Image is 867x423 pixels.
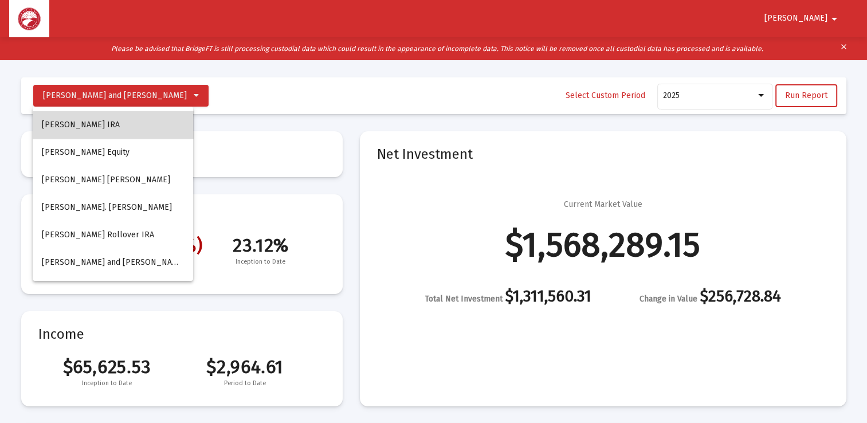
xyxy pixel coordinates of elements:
[33,221,193,249] button: [PERSON_NAME] Rollover IRA
[33,166,193,194] button: [PERSON_NAME] [PERSON_NAME]
[33,139,193,166] button: [PERSON_NAME] Equity
[33,194,193,221] button: [PERSON_NAME]. [PERSON_NAME]
[42,257,186,267] span: [PERSON_NAME] and [PERSON_NAME]
[33,111,193,139] button: [PERSON_NAME] IRA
